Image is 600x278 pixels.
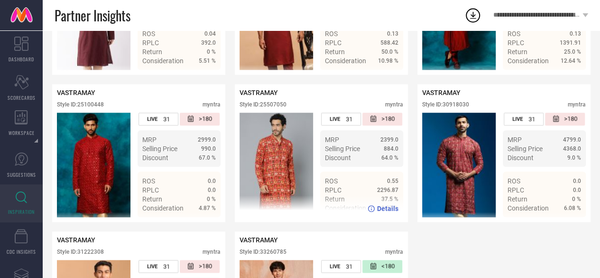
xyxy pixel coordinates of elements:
[573,178,581,184] span: 0.0
[560,74,581,82] span: Details
[508,48,527,56] span: Return
[508,145,543,153] span: Selling Price
[180,113,220,125] div: Number of days since the style was first listed on the platform
[240,236,278,244] span: VASTRAMAY
[7,171,36,178] span: SUGGESTIONS
[325,30,338,38] span: ROS
[508,57,549,65] span: Consideration
[208,178,216,184] span: 0.0
[570,30,581,37] span: 0.13
[560,39,581,46] span: 1391.91
[55,6,130,25] span: Partner Insights
[163,263,170,270] span: 31
[568,101,586,108] div: myntra
[142,177,155,185] span: ROS
[138,260,178,273] div: Number of days the style has been live on the platform
[57,113,130,217] img: Style preview image
[508,186,524,194] span: RPLC
[567,154,581,161] span: 9.0 %
[362,260,402,273] div: Number of days since the style was first listed on the platform
[142,48,162,56] span: Return
[325,57,366,65] span: Consideration
[9,56,34,63] span: DASHBOARD
[325,177,338,185] span: ROS
[464,7,481,24] div: Open download list
[142,195,162,203] span: Return
[564,48,581,55] span: 25.0 %
[208,187,216,193] span: 0.0
[57,89,95,96] span: VASTRAMAY
[362,113,402,125] div: Number of days since the style was first listed on the platform
[346,263,352,270] span: 31
[504,113,544,125] div: Number of days the style has been live on the platform
[185,221,216,229] a: Details
[528,115,535,123] span: 31
[381,115,395,123] span: >180
[8,94,36,101] span: SCORECARDS
[561,58,581,64] span: 12.64 %
[508,154,534,162] span: Discount
[204,30,216,37] span: 0.04
[377,74,398,82] span: Details
[381,262,395,270] span: <180
[207,48,216,55] span: 0 %
[142,136,157,144] span: MRP
[142,186,159,194] span: RPLC
[385,101,403,108] div: myntra
[572,196,581,202] span: 0 %
[422,113,496,217] div: Click to view image
[550,74,581,82] a: Details
[377,205,398,212] span: Details
[194,221,216,229] span: Details
[508,136,522,144] span: MRP
[564,115,577,123] span: >180
[194,74,216,82] span: Details
[198,136,216,143] span: 2999.0
[377,187,398,193] span: 2296.87
[240,89,278,96] span: VASTRAMAY
[142,145,177,153] span: Selling Price
[387,30,398,37] span: 0.13
[9,129,35,136] span: WORKSPACE
[384,145,398,152] span: 884.0
[422,89,461,96] span: VASTRAMAY
[325,48,345,56] span: Return
[199,58,216,64] span: 5.51 %
[387,178,398,184] span: 0.55
[368,74,398,82] a: Details
[201,39,216,46] span: 392.0
[321,113,361,125] div: Number of days the style has been live on the platform
[385,249,403,255] div: myntra
[346,115,352,123] span: 31
[7,248,36,255] span: CDC INSIGHTS
[240,113,313,217] img: Style preview image
[563,136,581,143] span: 4799.0
[560,221,581,229] span: Details
[199,262,212,270] span: >180
[422,101,469,108] div: Style ID: 30918030
[185,74,216,82] a: Details
[321,260,361,273] div: Number of days the style has been live on the platform
[550,221,581,229] a: Details
[147,116,157,122] span: LIVE
[201,145,216,152] span: 990.0
[57,113,130,217] div: Click to view image
[199,115,212,123] span: >180
[142,57,184,65] span: Consideration
[380,39,398,46] span: 588.42
[199,205,216,211] span: 4.87 %
[199,154,216,161] span: 67.0 %
[203,101,221,108] div: myntra
[325,154,351,162] span: Discount
[138,113,178,125] div: Number of days the style has been live on the platform
[163,115,170,123] span: 31
[422,113,496,217] img: Style preview image
[508,39,524,47] span: RPLC
[142,30,155,38] span: ROS
[240,101,286,108] div: Style ID: 25507050
[368,205,398,212] a: Details
[240,249,286,255] div: Style ID: 33260785
[142,39,159,47] span: RPLC
[381,48,398,55] span: 50.0 %
[512,116,523,122] span: LIVE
